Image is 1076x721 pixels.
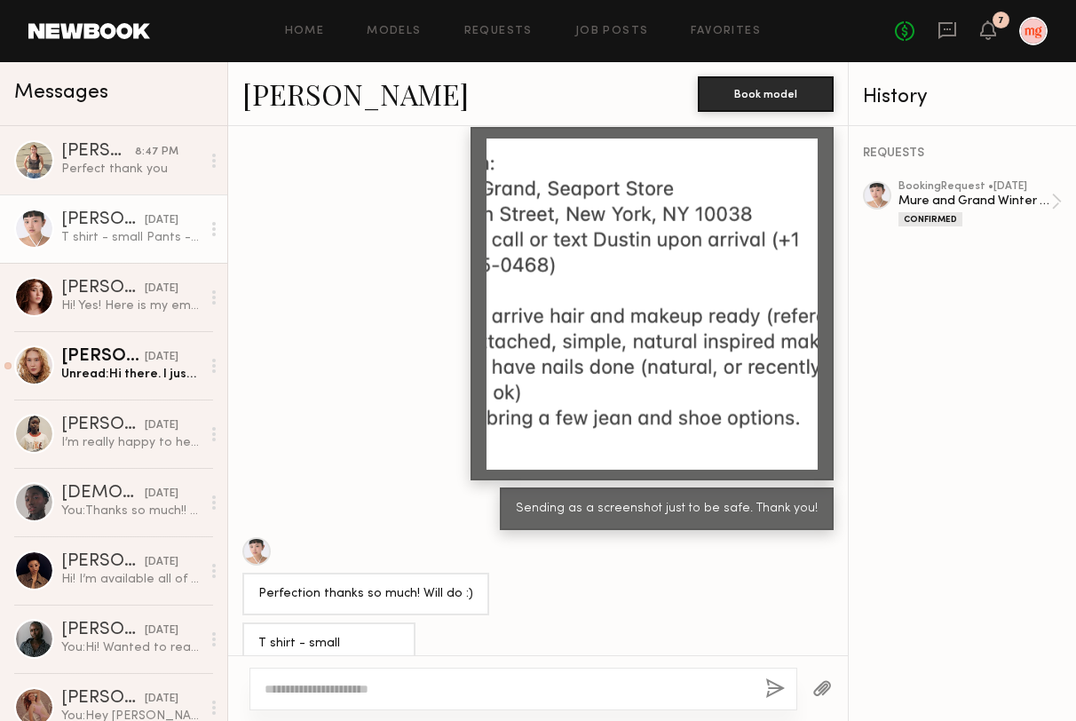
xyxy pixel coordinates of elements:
[135,144,178,161] div: 8:47 PM
[61,434,201,451] div: I’m really happy to hear you’ve worked with Dreamland before! 😊 Thanks again for considering me f...
[61,622,145,639] div: [PERSON_NAME]
[258,584,473,605] div: Perfection thanks so much! Will do :)
[145,622,178,639] div: [DATE]
[61,161,201,178] div: Perfect thank you
[145,554,178,571] div: [DATE]
[898,181,1051,193] div: booking Request • [DATE]
[61,416,145,434] div: [PERSON_NAME]
[61,503,201,519] div: You: Thanks so much!! I've shared with the team 🩷
[698,76,834,112] button: Book model
[367,26,421,37] a: Models
[698,85,834,100] a: Book model
[61,690,145,708] div: [PERSON_NAME]
[145,417,178,434] div: [DATE]
[998,16,1004,26] div: 7
[145,349,178,366] div: [DATE]
[14,83,108,103] span: Messages
[61,229,201,246] div: T shirt - small Pants - 25 Peircings - 2 right, 3 left
[61,571,201,588] div: Hi! I’m available all of those dates <3
[61,639,201,656] div: You: Hi! Wanted to reach out and see if you're available the week of [DATE] - [DATE]
[863,87,1062,107] div: History
[61,280,145,297] div: [PERSON_NAME]
[898,193,1051,210] div: Mure and Grand Winter New Arrivals
[145,281,178,297] div: [DATE]
[242,75,469,113] a: [PERSON_NAME]
[61,297,201,314] div: Hi! Yes! Here is my email! [EMAIL_ADDRESS][DOMAIN_NAME]
[898,181,1062,226] a: bookingRequest •[DATE]Mure and Grand Winter New ArrivalsConfirmed
[516,499,818,519] div: Sending as a screenshot just to be safe. Thank you!
[575,26,649,37] a: Job Posts
[258,634,400,695] div: T shirt - small Pants - 25 Peircings - 2 right, 3 left
[61,485,145,503] div: [DEMOGRAPHIC_DATA] I.
[898,212,962,226] div: Confirmed
[61,143,135,161] div: [PERSON_NAME]
[145,691,178,708] div: [DATE]
[61,348,145,366] div: [PERSON_NAME]
[863,147,1062,160] div: REQUESTS
[691,26,761,37] a: Favorites
[145,212,178,229] div: [DATE]
[464,26,533,37] a: Requests
[61,553,145,571] div: [PERSON_NAME]
[145,486,178,503] div: [DATE]
[285,26,325,37] a: Home
[61,366,201,383] div: Unread: Hi there. I just wanted to follow up regarding the shoot you mentioned booking me for and...
[61,211,145,229] div: [PERSON_NAME]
